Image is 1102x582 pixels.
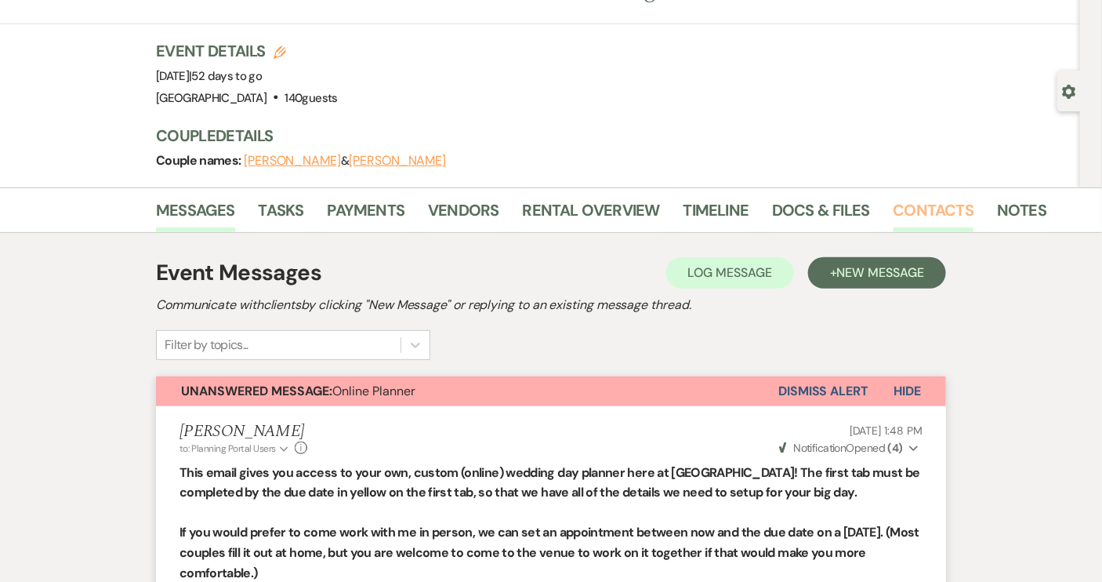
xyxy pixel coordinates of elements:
[894,198,974,232] a: Contacts
[259,198,304,232] a: Tasks
[688,264,772,281] span: Log Message
[156,68,262,84] span: [DATE]
[349,155,446,167] button: [PERSON_NAME]
[328,198,405,232] a: Payments
[837,264,924,281] span: New Message
[156,40,338,62] h3: Event Details
[285,90,338,106] span: 140 guests
[179,464,920,501] strong: This email gives you access to your own, custom (online) wedding day planner here at [GEOGRAPHIC_...
[808,257,946,289] button: +New Message
[244,155,341,167] button: [PERSON_NAME]
[888,441,903,455] strong: ( 4 )
[179,524,919,580] strong: If you would prefer to come work with me in person, we can set an appointment between now and the...
[192,68,263,84] span: 52 days to go
[179,422,307,442] h5: [PERSON_NAME]
[189,68,262,84] span: |
[156,256,321,289] h1: Event Messages
[523,198,660,232] a: Rental Overview
[156,90,266,106] span: [GEOGRAPHIC_DATA]
[165,336,248,355] div: Filter by topics...
[244,153,446,169] span: &
[1062,83,1076,98] button: Open lead details
[793,441,846,455] span: Notification
[868,376,946,406] button: Hide
[997,198,1046,232] a: Notes
[428,198,498,232] a: Vendors
[894,383,921,399] span: Hide
[772,198,869,232] a: Docs & Files
[779,441,903,455] span: Opened
[179,442,276,455] span: to: Planning Portal Users
[179,442,291,456] button: to: Planning Portal Users
[778,376,868,406] button: Dismiss Alert
[156,376,778,406] button: Unanswered Message:Online Planner
[777,440,923,457] button: NotificationOpened (4)
[156,125,1034,147] h3: Couple Details
[683,198,749,232] a: Timeline
[156,296,946,315] h2: Communicate with clients by clicking "New Message" or replying to an existing message thread.
[156,152,244,169] span: Couple names:
[181,383,415,399] span: Online Planner
[666,257,794,289] button: Log Message
[181,383,332,399] strong: Unanswered Message:
[850,424,923,438] span: [DATE] 1:48 PM
[156,198,235,232] a: Messages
